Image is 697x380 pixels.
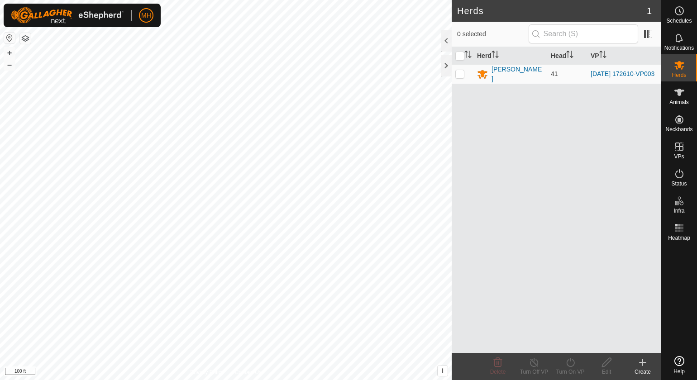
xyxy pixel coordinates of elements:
span: i [442,367,444,375]
div: Create [625,368,661,376]
p-sorticon: Activate to sort [566,52,573,59]
span: Animals [669,100,689,105]
span: Heatmap [668,235,690,241]
span: Help [673,369,685,374]
span: 0 selected [457,29,529,39]
a: Help [661,352,697,378]
span: MH [141,11,151,20]
input: Search (S) [529,24,638,43]
div: Turn Off VP [516,368,552,376]
th: Herd [473,47,547,65]
span: Notifications [664,45,694,51]
span: Herds [672,72,686,78]
div: Edit [588,368,625,376]
p-sorticon: Activate to sort [599,52,606,59]
h2: Herds [457,5,647,16]
button: i [438,366,448,376]
span: Delete [490,369,506,375]
p-sorticon: Activate to sort [492,52,499,59]
span: VPs [674,154,684,159]
a: [DATE] 172610-VP003 [591,70,654,77]
button: – [4,59,15,70]
p-sorticon: Activate to sort [464,52,472,59]
span: 41 [551,70,558,77]
span: Schedules [666,18,692,24]
img: Gallagher Logo [11,7,124,24]
span: Infra [673,208,684,214]
span: 1 [647,4,652,18]
th: Head [547,47,587,65]
button: Map Layers [20,33,31,44]
span: Neckbands [665,127,692,132]
button: + [4,47,15,58]
span: Status [671,181,687,186]
button: Reset Map [4,33,15,43]
a: Contact Us [235,368,262,376]
th: VP [587,47,661,65]
div: Turn On VP [552,368,588,376]
div: [PERSON_NAME] [492,65,544,84]
a: Privacy Policy [190,368,224,376]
